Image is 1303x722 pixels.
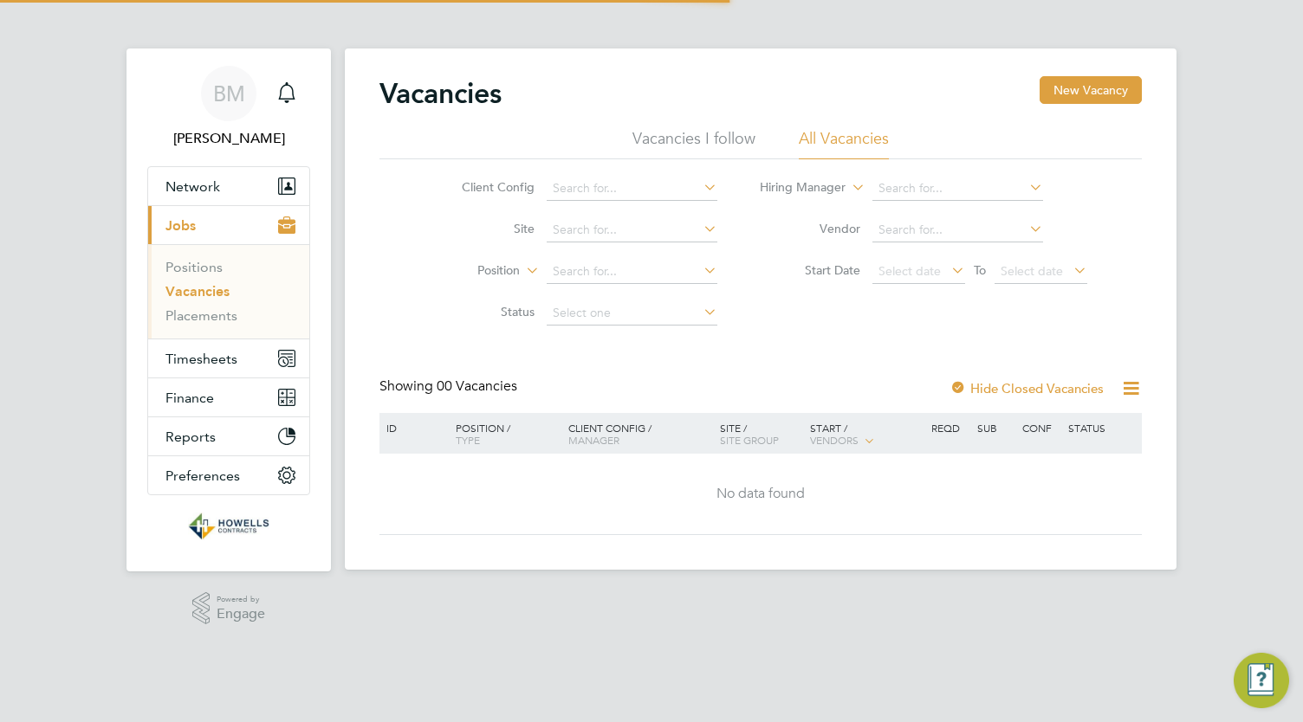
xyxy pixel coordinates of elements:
span: Type [456,433,480,447]
input: Search for... [547,260,717,284]
a: Go to home page [147,512,310,540]
button: Timesheets [148,339,309,377]
label: Site [435,221,535,236]
div: Start / [806,413,927,456]
a: Powered byEngage [192,592,266,625]
div: Reqd [927,413,972,442]
span: Vendors [810,433,859,447]
input: Select one [547,301,717,326]
div: Status [1064,413,1139,442]
div: No data found [382,485,1139,503]
a: Vacancies [165,283,230,300]
span: Finance [165,390,214,406]
div: ID [382,413,443,442]
button: Jobs [148,206,309,244]
label: Start Date [761,262,860,278]
label: Hide Closed Vacancies [950,380,1104,396]
div: Client Config / [564,413,716,454]
button: New Vacancy [1040,76,1142,104]
label: Vendor [761,221,860,236]
span: Timesheets [165,351,237,367]
img: wearehowells-logo-retina.png [188,512,269,540]
input: Search for... [872,177,1043,201]
span: Manager [568,433,619,447]
span: Preferences [165,467,240,484]
label: Hiring Manager [746,179,846,197]
input: Search for... [547,218,717,242]
span: Select date [1001,263,1063,279]
input: Search for... [872,218,1043,242]
button: Network [148,167,309,205]
span: 00 Vacancies [437,377,517,395]
nav: Main navigation [126,48,331,571]
div: Showing [379,377,521,396]
input: Search for... [547,177,717,201]
span: Engage [217,607,265,622]
a: BM[PERSON_NAME] [147,66,310,149]
span: BM [213,82,245,105]
button: Reports [148,417,309,455]
div: Conf [1018,413,1063,442]
span: Bianca Manser [147,128,310,149]
button: Engage Resource Center [1234,653,1289,708]
div: Sub [973,413,1018,442]
label: Status [435,304,535,319]
button: Preferences [148,456,309,494]
span: Select date [878,263,941,279]
li: Vacancies I follow [632,128,755,159]
span: Network [165,178,220,195]
h2: Vacancies [379,76,502,111]
label: Client Config [435,179,535,195]
button: Finance [148,378,309,416]
label: Position [420,262,520,280]
div: Position / [443,413,564,454]
span: Site Group [720,433,779,447]
a: Positions [165,259,223,275]
span: To [969,259,991,281]
div: Site / [716,413,807,454]
a: Placements [165,307,237,324]
span: Jobs [165,217,196,234]
li: All Vacancies [799,128,889,159]
div: Jobs [148,244,309,338]
span: Reports [165,429,216,445]
span: Powered by [217,592,265,607]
